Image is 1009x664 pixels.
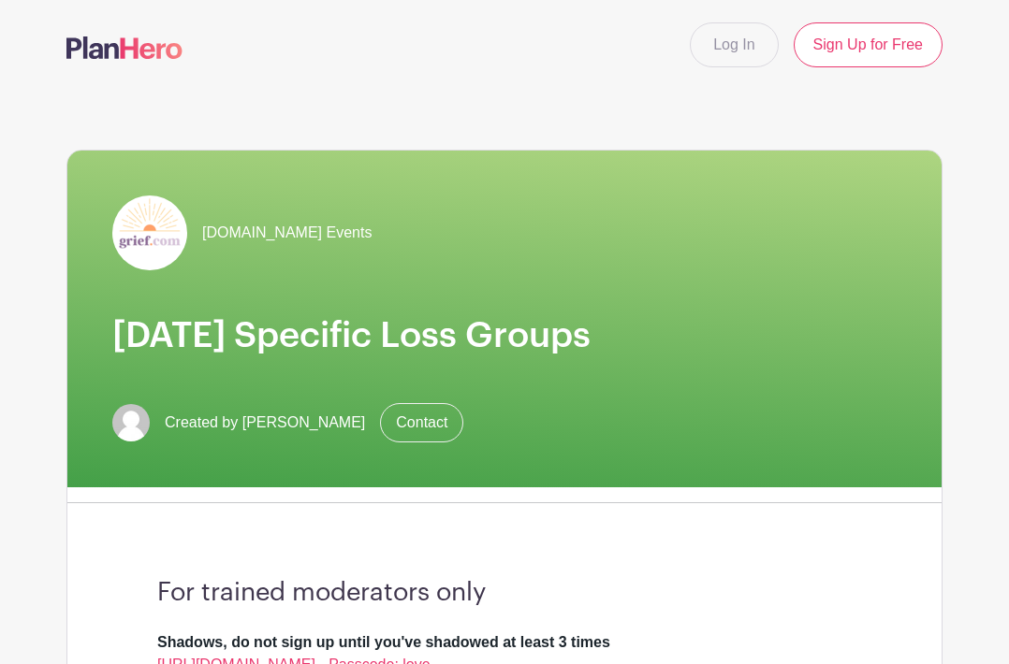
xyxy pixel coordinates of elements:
img: logo-507f7623f17ff9eddc593b1ce0a138ce2505c220e1c5a4e2b4648c50719b7d32.svg [66,36,183,59]
strong: Shadows, do not sign up until you've shadowed at least 3 times [157,634,610,650]
span: Created by [PERSON_NAME] [165,411,365,434]
h1: [DATE] Specific Loss Groups [112,315,897,358]
a: Sign Up for Free [794,22,943,67]
img: grief-logo-planhero.png [112,195,187,270]
span: [DOMAIN_NAME] Events [202,222,372,244]
a: Contact [380,403,463,442]
h3: For trained moderators only [157,578,852,609]
img: default-ce2991bfa6775e67f084385cd625a349d9dcbb7a52a09fb2fda1e96e2d18dcdb.png [112,404,150,441]
a: Log In [690,22,778,67]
